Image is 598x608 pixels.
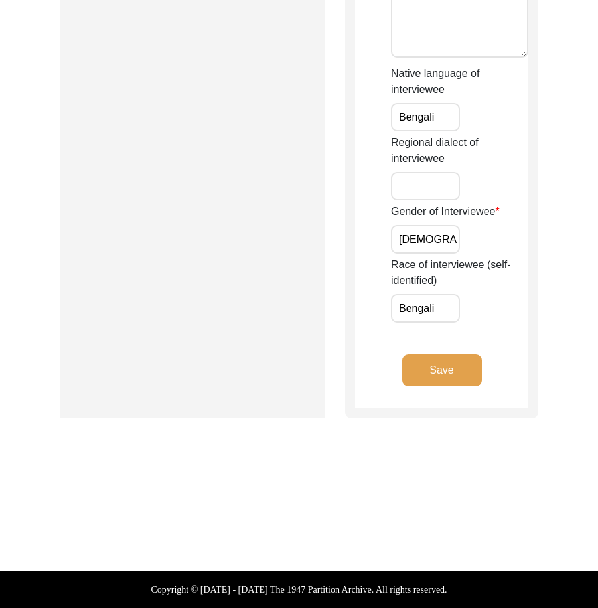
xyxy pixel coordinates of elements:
[391,66,528,98] label: Native language of interviewee
[391,257,528,289] label: Race of interviewee (self-identified)
[151,583,447,597] label: Copyright © [DATE] - [DATE] The 1947 Partition Archive. All rights reserved.
[391,204,500,220] label: Gender of Interviewee
[391,135,528,167] label: Regional dialect of interviewee
[402,354,482,386] button: Save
